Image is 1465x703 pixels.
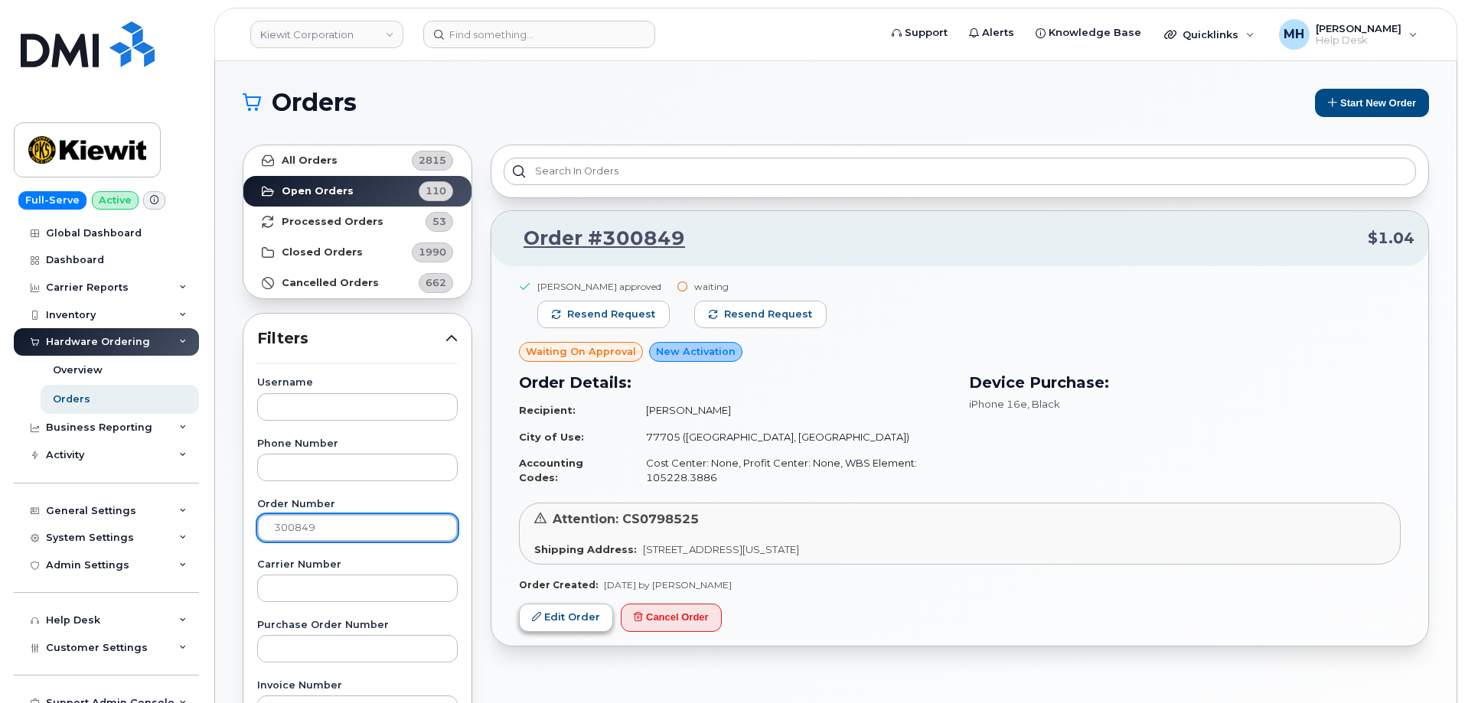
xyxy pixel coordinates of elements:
[282,185,354,197] strong: Open Orders
[969,371,1401,394] h3: Device Purchase:
[426,275,446,290] span: 662
[243,268,471,298] a: Cancelled Orders662
[604,579,732,591] span: [DATE] by [PERSON_NAME]
[519,457,583,483] strong: Accounting Codes:
[257,378,458,388] label: Username
[1398,636,1454,692] iframe: Messenger Launcher
[257,439,458,449] label: Phone Number
[1027,398,1060,410] span: , Black
[243,207,471,237] a: Processed Orders53
[243,237,471,268] a: Closed Orders1990
[504,158,1416,185] input: Search in orders
[519,604,613,632] a: Edit Order
[519,371,951,394] h3: Order Details:
[537,301,670,328] button: Resend request
[257,560,458,570] label: Carrier Number
[621,604,722,632] button: Cancel Order
[553,512,699,526] span: Attention: CS0798525
[694,280,827,293] div: waiting
[282,277,379,289] strong: Cancelled Orders
[567,308,655,321] span: Resend request
[724,308,812,321] span: Resend request
[282,216,383,228] strong: Processed Orders
[282,155,338,167] strong: All Orders
[1368,227,1414,249] span: $1.04
[534,543,637,555] strong: Shipping Address:
[243,145,471,176] a: All Orders2815
[282,246,363,259] strong: Closed Orders
[257,327,445,350] span: Filters
[969,398,1027,410] span: iPhone 16e
[419,245,446,259] span: 1990
[426,184,446,198] span: 110
[643,543,799,555] span: [STREET_ADDRESS][US_STATE]
[519,404,576,416] strong: Recipient:
[272,91,357,114] span: Orders
[1315,89,1429,117] button: Start New Order
[519,579,598,591] strong: Order Created:
[505,225,685,252] a: Order #300849
[526,344,636,359] span: Waiting On Approval
[257,681,458,691] label: Invoice Number
[632,397,951,424] td: [PERSON_NAME]
[257,620,458,630] label: Purchase Order Number
[694,301,827,328] button: Resend request
[432,214,446,229] span: 53
[632,424,951,451] td: 77705 ([GEOGRAPHIC_DATA], [GEOGRAPHIC_DATA])
[257,500,458,509] label: Order Number
[656,344,736,359] span: New Activation
[632,450,951,490] td: Cost Center: None, Profit Center: None, WBS Element: 105228.3886
[419,153,446,168] span: 2815
[243,176,471,207] a: Open Orders110
[537,280,670,293] div: [PERSON_NAME] approved
[519,431,584,443] strong: City of Use:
